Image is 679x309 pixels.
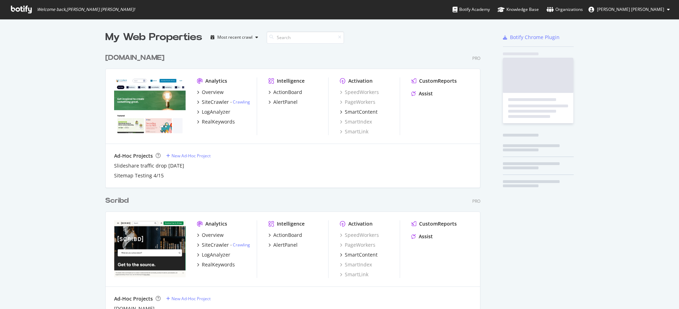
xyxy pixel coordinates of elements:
[340,89,379,96] a: SpeedWorkers
[472,55,480,61] div: Pro
[277,220,305,227] div: Intelligence
[166,296,211,302] a: New Ad-Hoc Project
[340,118,372,125] a: SmartIndex
[503,34,560,41] a: Botify Chrome Plugin
[205,220,227,227] div: Analytics
[273,241,298,248] div: AlertPanel
[411,77,457,84] a: CustomReports
[340,128,368,135] a: SmartLink
[583,4,675,15] button: [PERSON_NAME] [PERSON_NAME]
[411,233,433,240] a: Assist
[114,220,186,277] img: scribd.com
[498,6,539,13] div: Knowledge Base
[233,242,250,248] a: Crawling
[419,220,457,227] div: CustomReports
[114,295,153,302] div: Ad-Hoc Projects
[340,99,375,106] a: PageWorkers
[340,261,372,268] a: SmartIndex
[547,6,583,13] div: Organizations
[340,271,368,278] a: SmartLink
[348,220,373,227] div: Activation
[411,220,457,227] a: CustomReports
[340,108,378,115] a: SmartContent
[597,6,664,12] span: Cooper Bernier
[277,77,305,84] div: Intelligence
[230,99,250,105] div: -
[348,77,373,84] div: Activation
[105,196,131,206] a: Scribd
[230,242,250,248] div: -
[166,153,211,159] a: New Ad-Hoc Project
[340,232,379,239] a: SpeedWorkers
[340,251,378,258] a: SmartContent
[37,7,135,12] span: Welcome back, [PERSON_NAME] [PERSON_NAME] !
[197,118,235,125] a: RealKeywords
[105,30,202,44] div: My Web Properties
[268,89,302,96] a: ActionBoard
[273,89,302,96] div: ActionBoard
[202,89,224,96] div: Overview
[345,251,378,258] div: SmartContent
[268,99,298,106] a: AlertPanel
[197,232,224,239] a: Overview
[340,241,375,248] a: PageWorkers
[345,108,378,115] div: SmartContent
[114,152,153,159] div: Ad-Hoc Projects
[114,77,186,134] img: slideshare.net
[273,232,302,239] div: ActionBoard
[172,296,211,302] div: New Ad-Hoc Project
[233,99,250,105] a: Crawling
[105,53,167,63] a: [DOMAIN_NAME]
[105,53,164,63] div: [DOMAIN_NAME]
[202,108,230,115] div: LogAnalyzer
[419,233,433,240] div: Assist
[268,241,298,248] a: AlertPanel
[197,99,250,106] a: SiteCrawler- Crawling
[268,232,302,239] a: ActionBoard
[202,99,229,106] div: SiteCrawler
[197,251,230,258] a: LogAnalyzer
[197,241,250,248] a: SiteCrawler- Crawling
[114,172,164,179] a: Sitemap Testing 4/15
[419,90,433,97] div: Assist
[267,31,344,44] input: Search
[205,77,227,84] div: Analytics
[197,89,224,96] a: Overview
[197,261,235,268] a: RealKeywords
[411,90,433,97] a: Assist
[202,232,224,239] div: Overview
[197,108,230,115] a: LogAnalyzer
[217,35,253,39] div: Most recent crawl
[202,118,235,125] div: RealKeywords
[105,196,129,206] div: Scribd
[273,99,298,106] div: AlertPanel
[472,198,480,204] div: Pro
[172,153,211,159] div: New Ad-Hoc Project
[208,32,261,43] button: Most recent crawl
[419,77,457,84] div: CustomReports
[202,261,235,268] div: RealKeywords
[202,241,229,248] div: SiteCrawler
[510,34,560,41] div: Botify Chrome Plugin
[114,162,184,169] a: Slideshare traffic drop [DATE]
[202,251,230,258] div: LogAnalyzer
[453,6,490,13] div: Botify Academy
